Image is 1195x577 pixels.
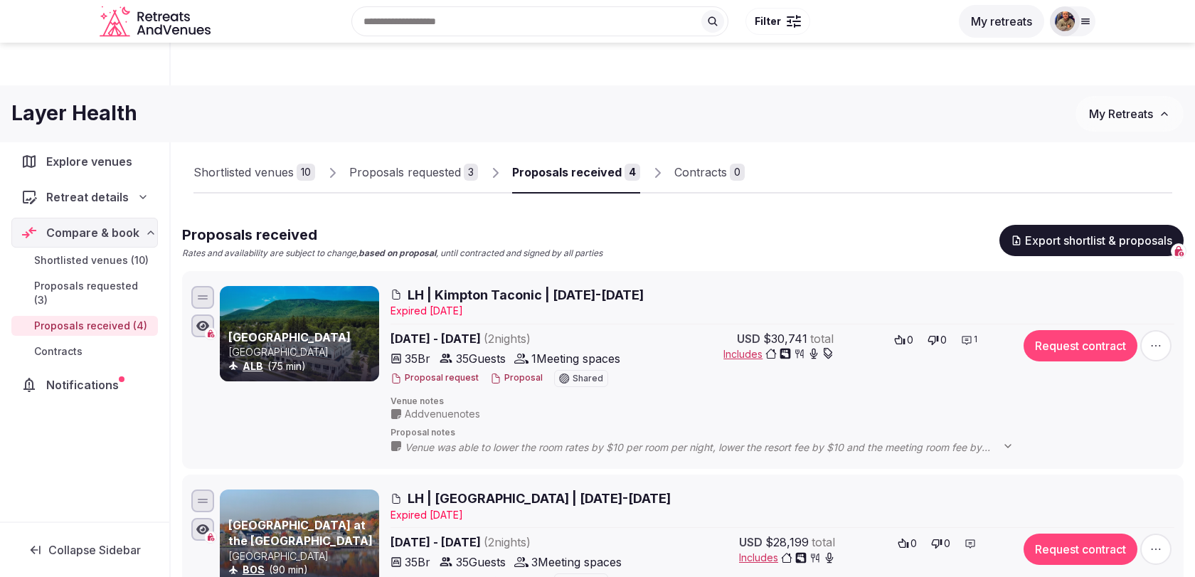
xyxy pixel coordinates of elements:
a: Shortlisted venues (10) [11,250,158,270]
a: My retreats [959,14,1044,28]
span: Venue notes [391,396,1174,408]
div: 3 [464,164,478,181]
button: 0 [927,534,955,554]
button: Export shortlist & proposals [999,225,1184,256]
span: [DATE] - [DATE] [391,330,641,347]
h1: Layer Health [11,100,137,127]
span: 0 [940,333,947,347]
span: My Retreats [1089,107,1153,121]
span: LH | [GEOGRAPHIC_DATA] | [DATE]-[DATE] [408,489,671,507]
a: Proposals requested3 [349,152,478,194]
div: Expire d [DATE] [391,304,1174,318]
span: Notifications [46,376,124,393]
img: julen [1055,11,1075,31]
p: [GEOGRAPHIC_DATA] [228,345,376,359]
a: Contracts0 [674,152,745,194]
button: Collapse Sidebar [11,534,158,566]
a: Proposals received (4) [11,316,158,336]
button: Request contract [1024,330,1137,361]
button: 0 [893,534,921,554]
a: Contracts [11,342,158,361]
button: ALB [243,359,263,374]
span: 1 [974,334,977,346]
span: ( 2 night s ) [484,535,531,549]
span: 35 Guests [456,350,506,367]
button: Filter [745,8,810,35]
span: total [810,330,834,347]
button: 0 [923,330,951,350]
span: [DATE] - [DATE] [391,534,641,551]
span: 3 Meeting spaces [531,554,622,571]
span: USD [739,534,763,551]
div: 10 [297,164,315,181]
button: Includes [723,347,834,361]
svg: Retreats and Venues company logo [100,6,213,38]
p: [GEOGRAPHIC_DATA] [228,549,376,563]
span: 0 [910,536,917,551]
button: Includes [739,551,835,565]
button: BOS [243,563,265,577]
div: (90 min) [228,563,376,577]
button: 0 [890,330,918,350]
span: Compare & book [46,224,139,241]
a: [GEOGRAPHIC_DATA] [228,330,351,344]
span: 35 Br [405,554,430,571]
span: Venue was able to lower the room rates by $10 per room per night, lower the resort fee by $10 and... [405,440,1028,455]
p: Rates and availability are subject to change, , until contracted and signed by all parties [182,248,602,260]
span: 0 [907,333,913,347]
a: BOS [243,563,265,576]
span: USD [737,330,760,347]
span: $30,741 [763,330,807,347]
span: LH | Kimpton Taconic | [DATE]-[DATE] [408,286,644,304]
span: Proposals received (4) [34,319,147,333]
div: Proposals requested [349,164,461,181]
button: My retreats [959,5,1044,38]
a: [GEOGRAPHIC_DATA] at the [GEOGRAPHIC_DATA] [228,518,373,548]
span: Proposal notes [391,427,1174,439]
span: Add venue notes [405,407,480,421]
span: Explore venues [46,153,138,170]
div: (75 min) [228,359,376,374]
div: Contracts [674,164,727,181]
a: Proposals requested (3) [11,276,158,310]
span: Collapse Sidebar [48,543,141,557]
span: 1 Meeting spaces [531,350,620,367]
div: 4 [625,164,640,181]
span: 35 Guests [456,554,506,571]
h2: Proposals received [182,225,602,245]
span: ( 2 night s ) [484,332,531,346]
a: Notifications [11,370,158,400]
div: 0 [730,164,745,181]
a: Visit the homepage [100,6,213,38]
div: Proposals received [512,164,622,181]
span: Retreat details [46,189,129,206]
button: Proposal request [391,372,479,384]
span: total [812,534,835,551]
span: Shortlisted venues (10) [34,253,149,268]
button: Request contract [1024,534,1137,565]
button: Proposal [490,372,543,384]
a: ALB [243,360,263,372]
strong: based on proposal [358,248,436,258]
span: $28,199 [765,534,809,551]
span: Filter [755,14,781,28]
span: 35 Br [405,350,430,367]
a: Proposals received4 [512,152,640,194]
span: Proposals requested (3) [34,279,152,307]
span: Shared [573,374,603,383]
a: Explore venues [11,147,158,176]
button: My Retreats [1075,96,1184,132]
span: 0 [944,536,950,551]
div: Expire d [DATE] [391,508,1174,522]
a: Shortlisted venues10 [193,152,315,194]
div: Shortlisted venues [193,164,294,181]
span: Contracts [34,344,83,359]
